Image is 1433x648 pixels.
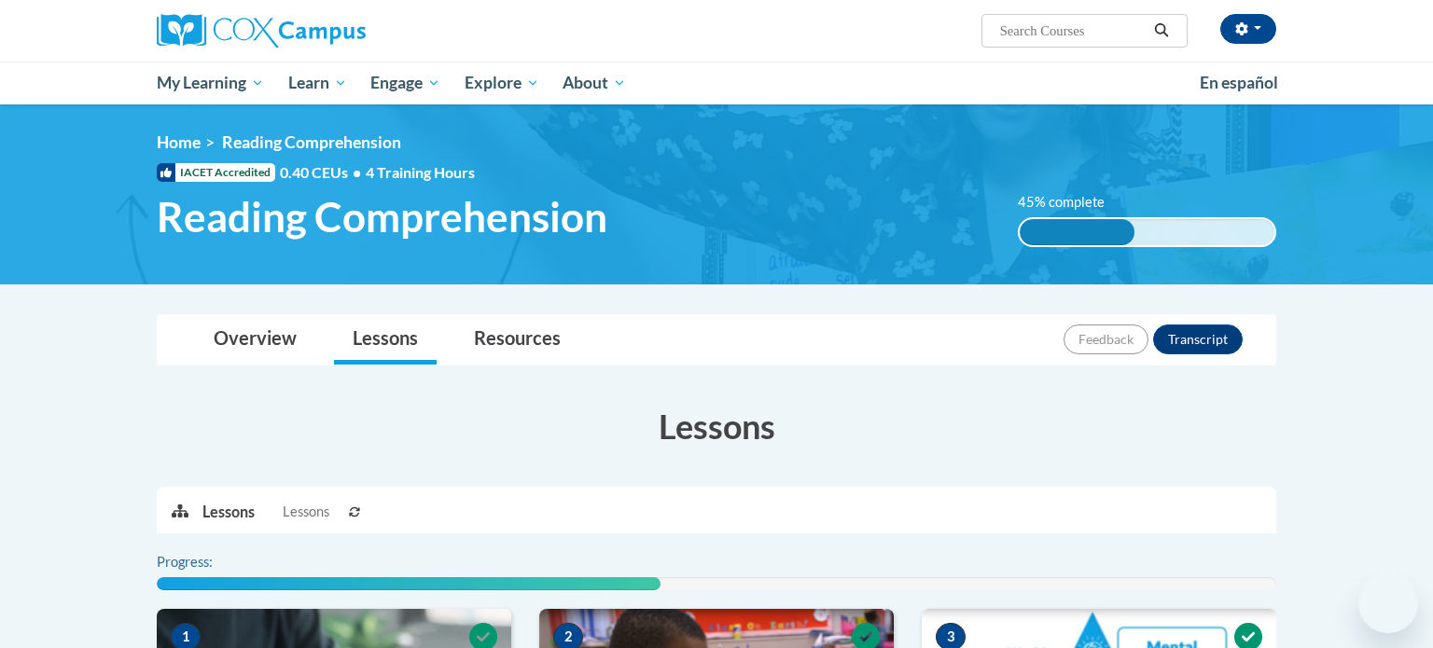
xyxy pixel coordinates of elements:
[1153,324,1243,354] button: Transcript
[1148,20,1176,42] button: Search
[145,62,276,104] a: My Learning
[358,62,452,104] a: Engage
[370,72,440,94] span: Engage
[276,62,359,104] a: Learn
[202,502,255,522] p: Lessons
[1018,192,1125,213] label: 45% complete
[157,132,201,152] a: Home
[283,502,329,522] span: Lessons
[334,315,437,365] a: Lessons
[465,72,539,94] span: Explore
[157,403,1276,449] h3: Lessons
[452,62,551,104] a: Explore
[455,315,579,365] a: Resources
[1220,14,1276,44] button: Account Settings
[366,163,475,181] span: 4 Training Hours
[1188,63,1290,103] a: En español
[222,132,401,152] span: Reading Comprehension
[551,62,639,104] a: About
[998,20,1148,42] input: Search Courses
[1200,73,1278,92] span: En español
[1358,573,1418,633] iframe: Button to launch messaging window
[563,72,626,94] span: About
[129,62,1304,104] div: Main menu
[157,14,366,48] img: Cox Campus
[157,14,511,48] a: Cox Campus
[157,192,607,241] span: Reading Comprehension
[157,72,264,94] span: My Learning
[157,552,264,572] label: Progress:
[288,72,347,94] span: Learn
[1064,324,1148,354] button: Feedback
[195,315,315,365] a: Overview
[353,163,361,181] span: •
[1020,219,1134,245] div: 45% complete
[157,163,275,182] span: IACET Accredited
[280,162,366,183] span: 0.40 CEUs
